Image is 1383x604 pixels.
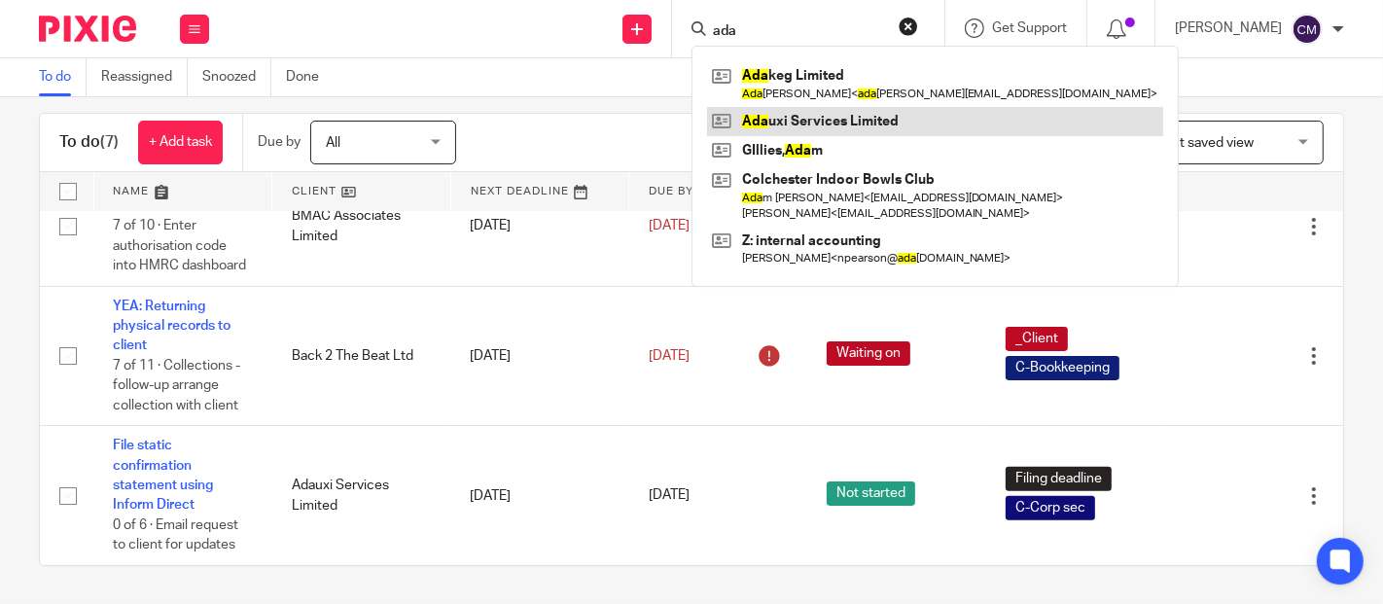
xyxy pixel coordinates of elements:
[711,23,886,41] input: Search
[899,17,918,36] button: Clear
[649,349,690,363] span: [DATE]
[827,341,910,366] span: Waiting on
[113,439,213,512] a: File static confirmation statement using Inform Direct
[1006,327,1068,351] span: _Client
[1006,496,1095,520] span: C-Corp sec
[100,134,119,150] span: (7)
[827,481,915,506] span: Not started
[326,136,340,150] span: All
[113,300,230,353] a: YEA: Returning physical records to client
[450,426,629,565] td: [DATE]
[1006,467,1112,491] span: Filing deadline
[39,58,87,96] a: To do
[272,166,451,286] td: BMAC Associates Limited
[202,58,271,96] a: Snoozed
[39,16,136,42] img: Pixie
[450,286,629,426] td: [DATE]
[450,166,629,286] td: [DATE]
[258,132,301,152] p: Due by
[113,359,240,412] span: 7 of 11 · Collections - follow-up arrange collection with client
[113,179,250,212] a: Attain HMRC agent authorisation for PAYE
[113,219,246,272] span: 7 of 10 · Enter authorisation code into HMRC dashboard
[272,426,451,565] td: Adauxi Services Limited
[138,121,223,164] a: + Add task
[649,219,690,232] span: [DATE]
[1175,18,1282,38] p: [PERSON_NAME]
[992,21,1067,35] span: Get Support
[272,286,451,426] td: Back 2 The Beat Ltd
[59,132,119,153] h1: To do
[1145,136,1254,150] span: Select saved view
[113,518,238,552] span: 0 of 6 · Email request to client for updates
[286,58,334,96] a: Done
[1006,356,1119,380] span: C-Bookkeeping
[649,489,690,503] span: [DATE]
[1292,14,1323,45] img: svg%3E
[101,58,188,96] a: Reassigned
